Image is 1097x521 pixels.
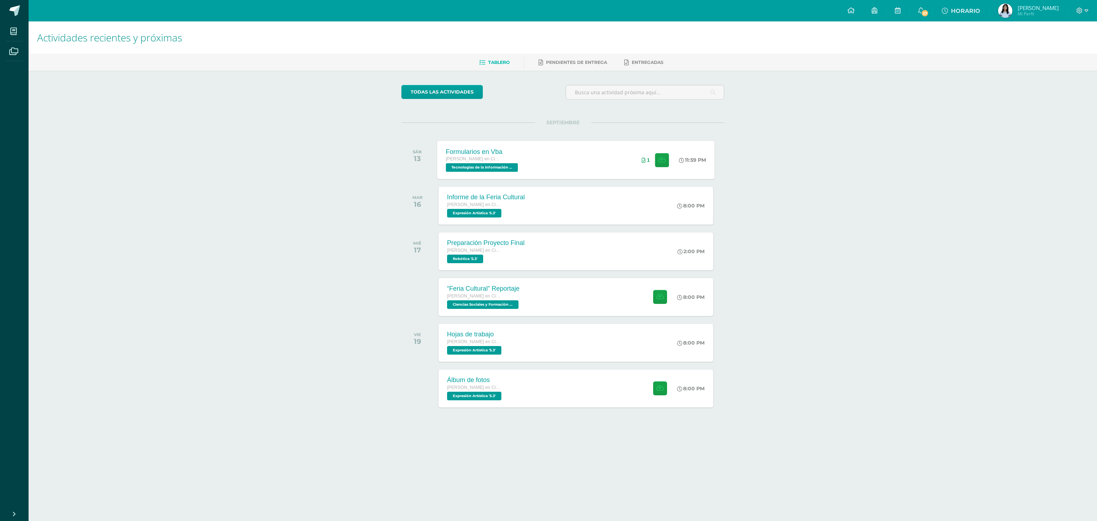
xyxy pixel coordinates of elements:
span: Mi Perfil [1018,11,1059,17]
span: [PERSON_NAME] en Ciencias y Letras [447,202,501,207]
div: Informe de la Feria Cultural [447,194,525,201]
a: Pendientes de entrega [539,57,607,68]
span: 1 [647,157,650,163]
span: HORARIO [951,7,980,14]
div: Formularios en Vba [446,148,520,155]
div: 13 [413,154,422,163]
span: Tablero [488,60,510,65]
span: [PERSON_NAME] [1018,4,1059,11]
span: Pendientes de entrega [546,60,607,65]
a: Tablero [479,57,510,68]
div: MAR [412,195,422,200]
div: MIÉ [413,241,421,246]
span: [PERSON_NAME] en Ciencias y Letras [447,294,501,299]
div: 8:00 PM [677,294,705,300]
span: 27 [921,9,929,17]
div: 17 [413,246,421,254]
span: Expresión Artística '5.3' [447,392,501,400]
span: [PERSON_NAME] en Ciencias y Letras [447,248,501,253]
div: “Feria Cultural” Reportaje [447,285,520,292]
div: 16 [412,200,422,209]
span: Robótica '5.3' [447,255,483,263]
div: VIE [414,332,421,337]
div: 8:00 PM [677,385,705,392]
div: 8:00 PM [677,340,705,346]
span: Ciencias Sociales y Formación Ciudadana 5 '5.3' [447,300,519,309]
div: 2:00 PM [677,248,705,255]
a: Entregadas [624,57,663,68]
span: SEPTIEMBRE [535,119,591,126]
input: Busca una actividad próxima aquí... [566,85,724,99]
a: todas las Actividades [401,85,483,99]
span: Entregadas [632,60,663,65]
div: 11:59 PM [679,157,706,163]
div: Archivos entregados [642,157,650,163]
span: Expresión Artística '5.3' [447,209,501,217]
div: Álbum de fotos [447,376,503,384]
span: [PERSON_NAME] en Ciencias y Letras [446,156,500,161]
span: Actividades recientes y próximas [37,31,182,44]
span: [PERSON_NAME] en Ciencias y Letras [447,339,501,344]
span: Tecnologías de la Información y Comunicación 5 '5.3' [446,163,518,172]
img: 223bf6bb1d575a081e0f9f660850f2a8.png [998,4,1012,18]
div: SÁB [413,149,422,154]
div: Hojas de trabajo [447,331,503,338]
div: 19 [414,337,421,346]
div: Preparación Proyecto Final [447,239,525,247]
span: Expresión Artística '5.3' [447,346,501,355]
div: 8:00 PM [677,202,705,209]
span: [PERSON_NAME] en Ciencias y Letras [447,385,501,390]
